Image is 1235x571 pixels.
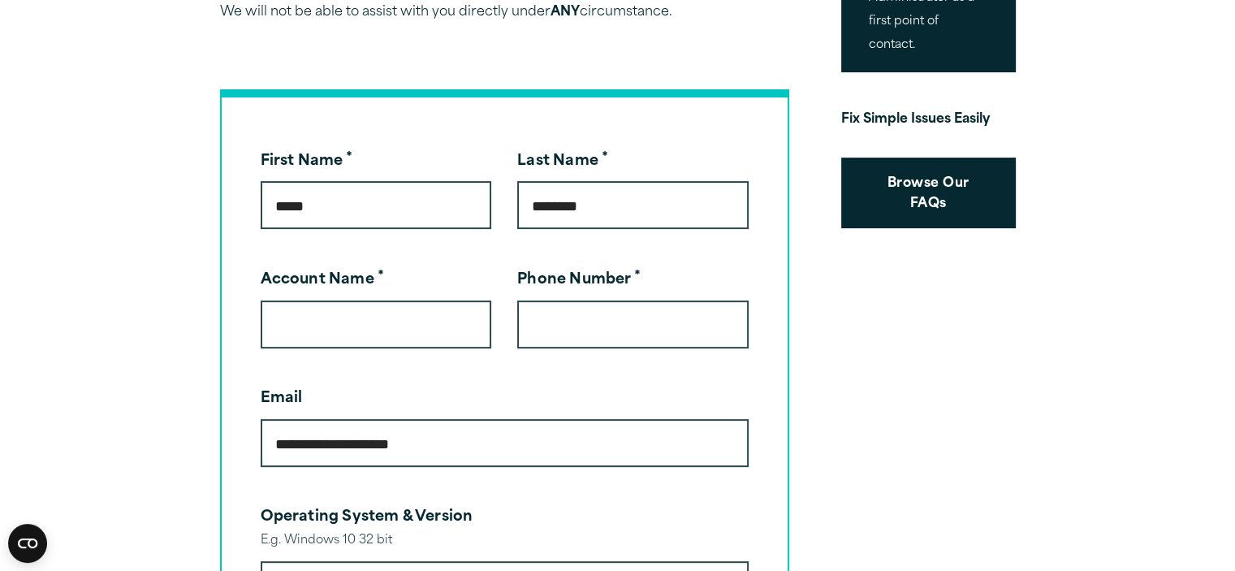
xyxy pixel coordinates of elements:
label: First Name [261,154,353,169]
a: Browse Our FAQs [841,158,1016,228]
button: Open CMP widget [8,524,47,563]
label: Last Name [517,154,608,169]
label: Phone Number [517,273,641,288]
label: Account Name [261,273,384,288]
div: E.g. Windows 10 32 bit [261,530,749,553]
strong: ANY [551,6,580,19]
label: Operating System & Version [261,510,473,525]
p: Fix Simple Issues Easily [841,108,1016,132]
label: Email [261,391,303,406]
